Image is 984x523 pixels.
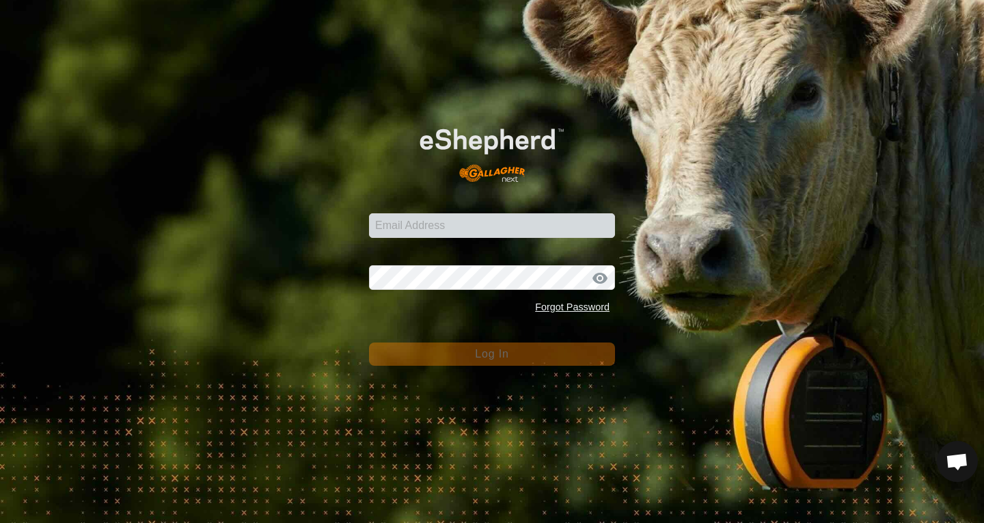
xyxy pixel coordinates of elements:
input: Email Address [369,213,615,238]
span: Log In [475,348,508,360]
button: Log In [369,343,615,366]
a: Forgot Password [535,301,610,312]
div: Open chat [937,441,978,482]
img: E-shepherd Logo [394,108,590,192]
